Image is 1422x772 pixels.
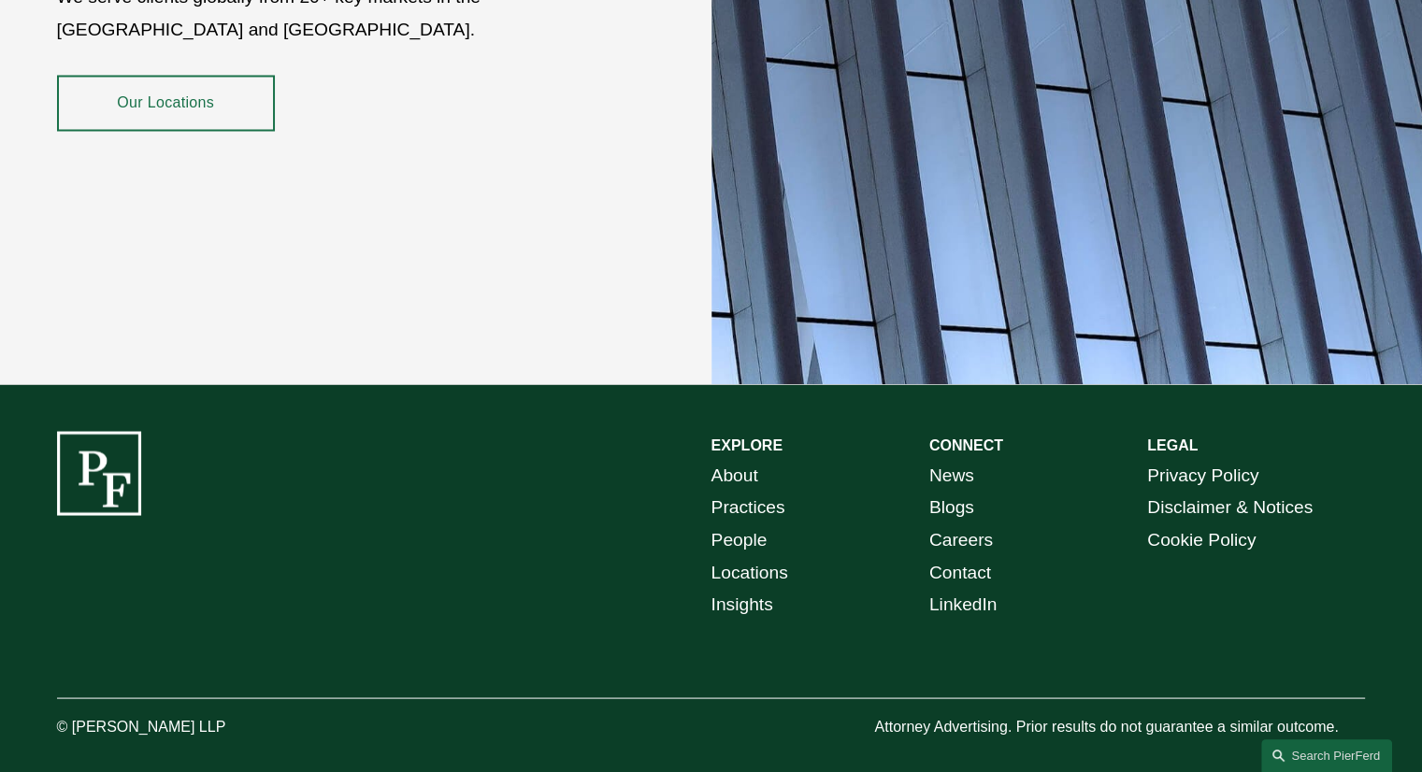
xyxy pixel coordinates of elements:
[1147,459,1258,492] a: Privacy Policy
[929,523,993,556] a: Careers
[929,436,1003,452] strong: CONNECT
[711,491,785,523] a: Practices
[711,436,783,452] strong: EXPLORE
[711,459,758,492] a: About
[929,588,998,621] a: LinkedIn
[711,523,768,556] a: People
[1147,523,1256,556] a: Cookie Policy
[929,556,991,589] a: Contact
[929,491,974,523] a: Blogs
[1147,491,1313,523] a: Disclaimer & Notices
[711,556,788,589] a: Locations
[1261,739,1392,772] a: Search this site
[929,459,974,492] a: News
[57,75,275,131] a: Our Locations
[711,588,773,621] a: Insights
[874,713,1365,740] p: Attorney Advertising. Prior results do not guarantee a similar outcome.
[57,713,330,740] p: © [PERSON_NAME] LLP
[1147,436,1198,452] strong: LEGAL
